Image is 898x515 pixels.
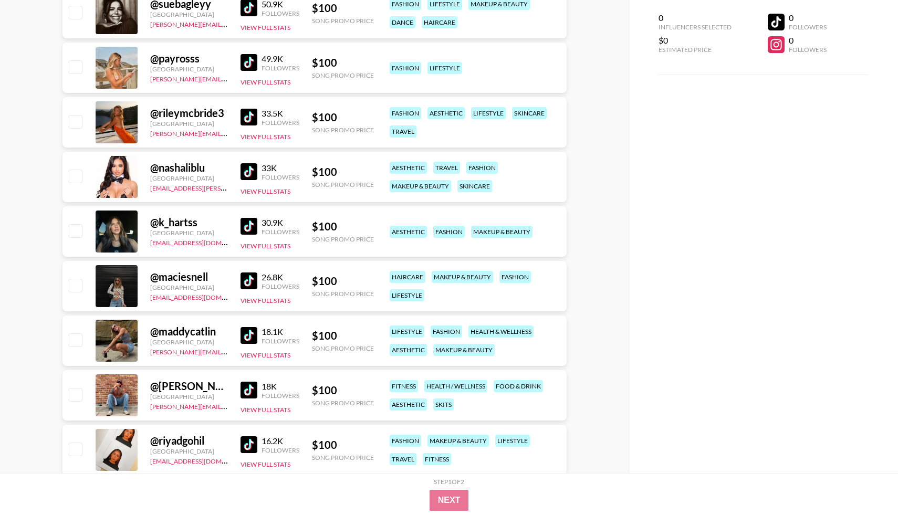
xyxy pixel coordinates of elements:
[312,181,374,188] div: Song Promo Price
[241,327,257,344] img: TikTok
[150,455,256,465] a: [EMAIL_ADDRESS][DOMAIN_NAME]
[150,291,256,301] a: [EMAIL_ADDRESS][DOMAIN_NAME]
[262,228,299,236] div: Followers
[390,226,427,238] div: aesthetic
[659,46,732,54] div: Estimated Price
[312,399,374,407] div: Song Promo Price
[390,380,418,392] div: fitness
[241,78,290,86] button: View Full Stats
[150,161,228,174] div: @ nashaliblu
[471,107,506,119] div: lifestyle
[312,56,374,69] div: $ 100
[262,436,299,446] div: 16.2K
[262,337,299,345] div: Followers
[390,435,421,447] div: fashion
[150,434,228,447] div: @ riyadgohil
[390,180,451,192] div: makeup & beauty
[433,398,454,411] div: skits
[241,460,290,468] button: View Full Stats
[241,187,290,195] button: View Full Stats
[150,18,306,28] a: [PERSON_NAME][EMAIL_ADDRESS][DOMAIN_NAME]
[432,271,493,283] div: makeup & beauty
[312,220,374,233] div: $ 100
[457,180,492,192] div: skincare
[427,62,462,74] div: lifestyle
[433,344,495,356] div: makeup & beauty
[262,54,299,64] div: 49.9K
[312,126,374,134] div: Song Promo Price
[431,325,462,338] div: fashion
[659,13,732,23] div: 0
[241,133,290,141] button: View Full Stats
[241,109,257,125] img: TikTok
[241,297,290,304] button: View Full Stats
[312,329,374,342] div: $ 100
[241,351,290,359] button: View Full Stats
[150,52,228,65] div: @ payrosss
[390,453,416,465] div: travel
[312,111,374,124] div: $ 100
[262,282,299,290] div: Followers
[390,125,416,138] div: travel
[468,325,534,338] div: health & wellness
[150,65,228,73] div: [GEOGRAPHIC_DATA]
[262,392,299,400] div: Followers
[390,16,415,28] div: dance
[789,46,827,54] div: Followers
[427,107,465,119] div: aesthetic
[241,272,257,289] img: TikTok
[434,478,464,486] div: Step 1 of 2
[262,64,299,72] div: Followers
[312,290,374,298] div: Song Promo Price
[241,54,257,71] img: TikTok
[150,73,356,83] a: [PERSON_NAME][EMAIL_ADDRESS][PERSON_NAME][DOMAIN_NAME]
[390,325,424,338] div: lifestyle
[390,107,421,119] div: fashion
[430,490,469,511] button: Next
[312,2,374,15] div: $ 100
[150,346,306,356] a: [PERSON_NAME][EMAIL_ADDRESS][DOMAIN_NAME]
[150,174,228,182] div: [GEOGRAPHIC_DATA]
[312,384,374,397] div: $ 100
[150,107,228,120] div: @ rileymcbride3
[423,453,451,465] div: fitness
[241,242,290,250] button: View Full Stats
[241,436,257,453] img: TikTok
[427,435,489,447] div: makeup & beauty
[312,17,374,25] div: Song Promo Price
[150,120,228,128] div: [GEOGRAPHIC_DATA]
[789,35,827,46] div: 0
[312,454,374,461] div: Song Promo Price
[150,270,228,283] div: @ maciesnell
[433,162,460,174] div: travel
[466,162,498,174] div: fashion
[150,216,228,229] div: @ k_hartss
[150,447,228,455] div: [GEOGRAPHIC_DATA]
[659,35,732,46] div: $0
[241,382,257,398] img: TikTok
[433,226,465,238] div: fashion
[150,182,306,192] a: [EMAIL_ADDRESS][PERSON_NAME][DOMAIN_NAME]
[241,24,290,31] button: View Full Stats
[390,289,424,301] div: lifestyle
[495,435,530,447] div: lifestyle
[241,218,257,235] img: TikTok
[150,229,228,237] div: [GEOGRAPHIC_DATA]
[312,235,374,243] div: Song Promo Price
[471,226,532,238] div: makeup & beauty
[390,162,427,174] div: aesthetic
[390,271,425,283] div: haircare
[494,380,543,392] div: food & drink
[312,344,374,352] div: Song Promo Price
[150,325,228,338] div: @ maddycatlin
[150,393,228,401] div: [GEOGRAPHIC_DATA]
[512,107,547,119] div: skincare
[150,128,356,138] a: [PERSON_NAME][EMAIL_ADDRESS][PERSON_NAME][DOMAIN_NAME]
[499,271,531,283] div: fashion
[312,71,374,79] div: Song Promo Price
[789,13,827,23] div: 0
[262,327,299,337] div: 18.1K
[262,108,299,119] div: 33.5K
[150,10,228,18] div: [GEOGRAPHIC_DATA]
[150,401,356,411] a: [PERSON_NAME][EMAIL_ADDRESS][PERSON_NAME][DOMAIN_NAME]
